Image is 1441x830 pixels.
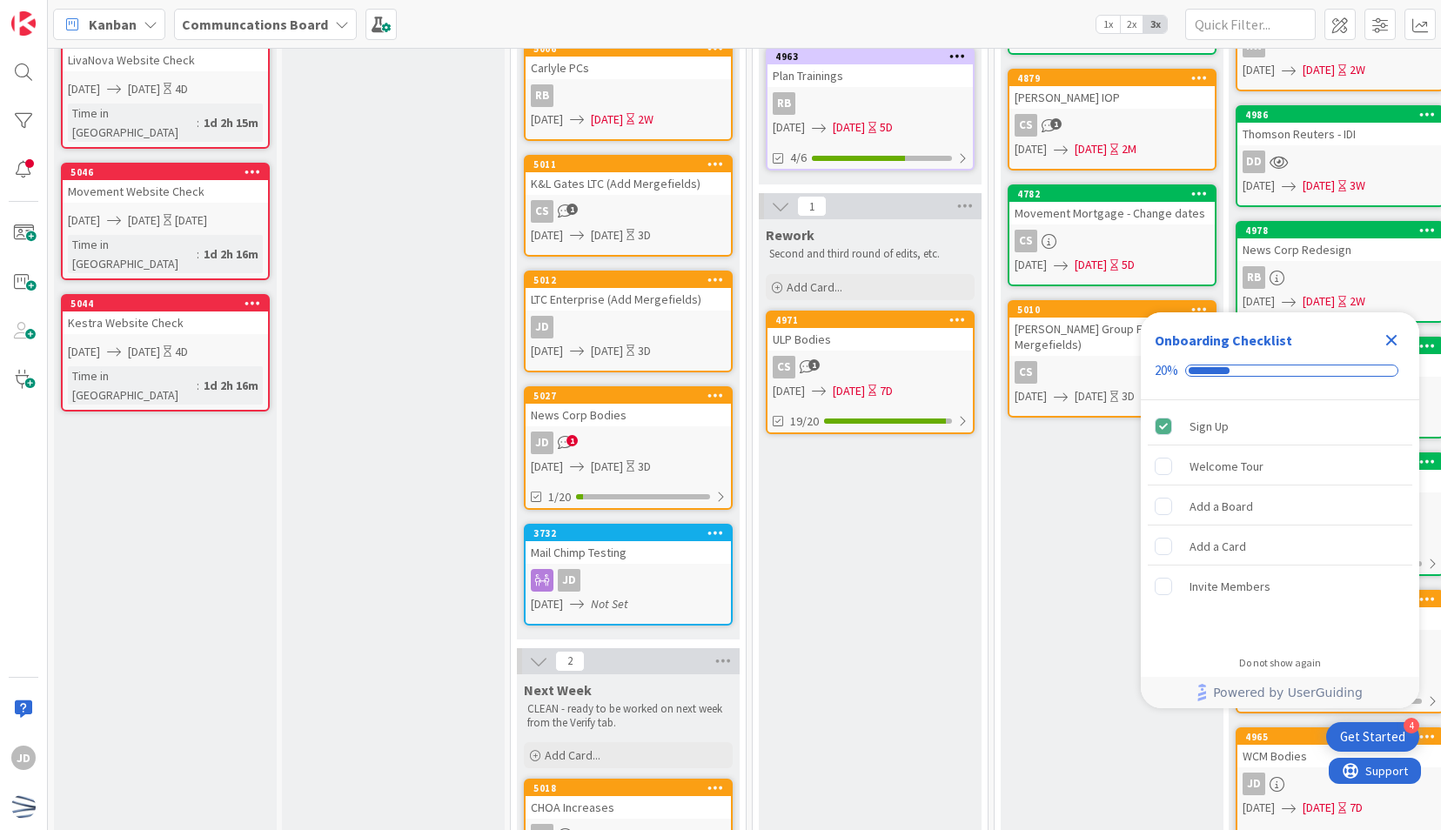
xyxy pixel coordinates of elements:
[1141,400,1419,645] div: Checklist items
[63,49,268,71] div: LivaNova Website Check
[1239,656,1321,670] div: Do not show again
[68,80,100,98] span: [DATE]
[70,298,268,310] div: 5044
[638,226,651,244] div: 3D
[1155,330,1292,351] div: Onboarding Checklist
[769,247,971,261] p: Second and third round of edits, etc.
[767,312,973,351] div: 4971ULP Bodies
[1009,186,1215,202] div: 4782
[591,458,623,476] span: [DATE]
[11,11,36,36] img: Visit kanbanzone.com
[880,118,893,137] div: 5D
[531,432,553,454] div: JD
[524,524,733,626] a: 3732Mail Chimp TestingJD[DATE]Not Set
[524,681,592,699] span: Next Week
[1155,363,1178,378] div: 20%
[1190,456,1263,477] div: Welcome Tour
[1009,202,1215,224] div: Movement Mortgage - Change dates
[531,316,553,338] div: JD
[526,272,731,288] div: 5012
[533,43,731,55] div: 5006
[775,50,973,63] div: 4963
[1213,682,1363,703] span: Powered by UserGuiding
[63,164,268,203] div: 5046Movement Website Check
[767,312,973,328] div: 4971
[1190,576,1270,597] div: Invite Members
[1009,230,1215,252] div: CS
[11,746,36,770] div: JD
[526,316,731,338] div: JD
[526,200,731,223] div: CS
[1377,326,1405,354] div: Close Checklist
[638,458,651,476] div: 3D
[1340,728,1405,746] div: Get Started
[531,342,563,360] span: [DATE]
[197,244,199,264] span: :
[526,288,731,311] div: LTC Enterprise (Add Mergefields)
[37,3,79,23] span: Support
[533,158,731,171] div: 5011
[766,226,814,244] span: Rework
[524,271,733,372] a: 5012LTC Enterprise (Add Mergefields)JD[DATE][DATE]3D
[63,296,268,311] div: 5044
[128,80,160,98] span: [DATE]
[524,386,733,510] a: 5027News Corp BodiesJD[DATE][DATE]3D1/20
[526,157,731,195] div: 5011K&L Gates LTC (Add Mergefields)
[533,782,731,794] div: 5018
[833,118,865,137] span: [DATE]
[1243,151,1265,173] div: DD
[1243,773,1265,795] div: JD
[68,366,197,405] div: Time in [GEOGRAPHIC_DATA]
[790,412,819,431] span: 19/20
[68,235,197,273] div: Time in [GEOGRAPHIC_DATA]
[1009,302,1215,318] div: 5010
[68,211,100,230] span: [DATE]
[1350,292,1365,311] div: 2W
[790,149,807,167] span: 4/6
[833,382,865,400] span: [DATE]
[175,211,207,230] div: [DATE]
[1243,61,1275,79] span: [DATE]
[531,458,563,476] span: [DATE]
[1009,86,1215,109] div: [PERSON_NAME] IOP
[526,796,731,819] div: CHOA Increases
[555,651,585,672] span: 2
[1008,300,1216,418] a: 5010[PERSON_NAME] Group FN (Add Mergefields)CS[DATE][DATE]3D
[766,47,975,171] a: 4963Plan TrainingsRB[DATE][DATE]5D4/6
[1009,361,1215,384] div: CS
[531,226,563,244] span: [DATE]
[526,84,731,107] div: RB
[1303,61,1335,79] span: [DATE]
[197,113,199,132] span: :
[773,118,805,137] span: [DATE]
[548,488,571,506] span: 1/20
[526,388,731,404] div: 5027
[1009,318,1215,356] div: [PERSON_NAME] Group FN (Add Mergefields)
[591,342,623,360] span: [DATE]
[1350,177,1365,195] div: 3W
[787,279,842,295] span: Add Card...
[767,92,973,115] div: RB
[1015,140,1047,158] span: [DATE]
[199,113,263,132] div: 1d 2h 15m
[1243,266,1265,289] div: RB
[1148,407,1412,445] div: Sign Up is complete.
[1143,16,1167,33] span: 3x
[175,343,188,361] div: 4D
[1075,387,1107,405] span: [DATE]
[63,180,268,203] div: Movement Website Check
[1148,567,1412,606] div: Invite Members is incomplete.
[1190,496,1253,517] div: Add a Board
[880,382,893,400] div: 7D
[1075,140,1107,158] span: [DATE]
[526,157,731,172] div: 5011
[767,49,973,87] div: 4963Plan Trainings
[526,272,731,311] div: 5012LTC Enterprise (Add Mergefields)
[531,200,553,223] div: CS
[1148,447,1412,485] div: Welcome Tour is incomplete.
[1243,292,1275,311] span: [DATE]
[1122,256,1135,274] div: 5D
[1015,361,1037,384] div: CS
[638,110,653,129] div: 2W
[70,166,268,178] div: 5046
